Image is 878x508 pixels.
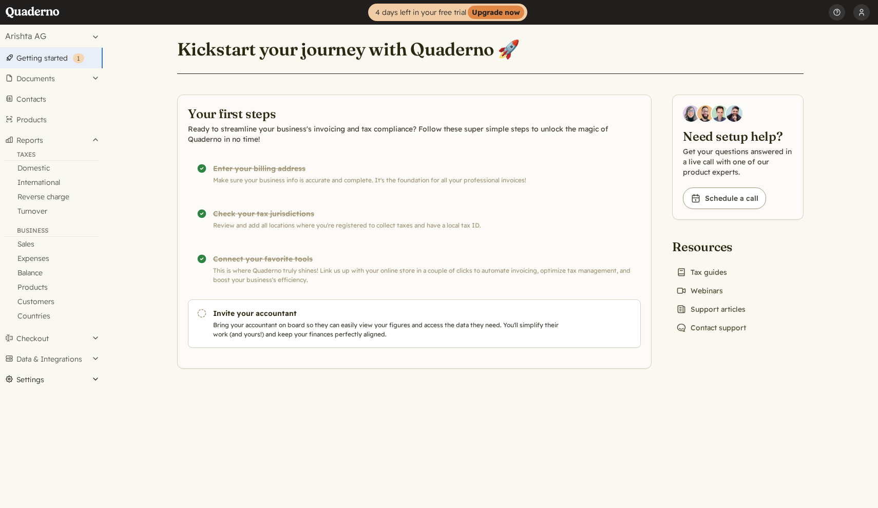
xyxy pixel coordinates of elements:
[77,54,80,62] span: 1
[726,105,742,122] img: Javier Rubio, DevRel at Quaderno
[683,105,699,122] img: Diana Carrasco, Account Executive at Quaderno
[712,105,728,122] img: Ivo Oltmans, Business Developer at Quaderno
[4,227,99,237] div: Business
[213,308,563,318] h3: Invite your accountant
[697,105,714,122] img: Jairo Fumero, Account Executive at Quaderno
[188,105,641,122] h2: Your first steps
[177,38,520,61] h1: Kickstart your journey with Quaderno 🚀
[213,321,563,339] p: Bring your accountant on board so they can easily view your figures and access the data they need...
[188,124,641,144] p: Ready to streamline your business's invoicing and tax compliance? Follow these super simple steps...
[4,150,99,161] div: Taxes
[468,6,524,19] strong: Upgrade now
[188,299,641,348] a: Invite your accountant Bring your accountant on board so they can easily view your figures and ac...
[672,284,727,298] a: Webinars
[683,128,793,144] h2: Need setup help?
[672,302,750,316] a: Support articles
[672,321,750,335] a: Contact support
[683,187,766,209] a: Schedule a call
[672,238,750,255] h2: Resources
[672,265,731,279] a: Tax guides
[368,4,527,21] a: 4 days left in your free trialUpgrade now
[683,146,793,177] p: Get your questions answered in a live call with one of our product experts.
